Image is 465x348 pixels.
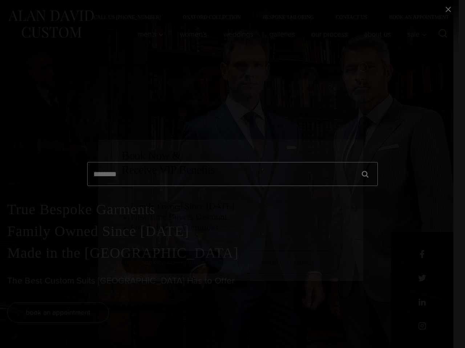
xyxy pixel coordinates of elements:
[238,251,340,274] a: visual consultation
[122,251,223,274] a: book an appointment
[130,222,340,233] h3: Free Lifetime Alterations
[122,149,340,177] h2: Book Now & Receive VIP Benefits
[359,62,368,72] button: Close
[130,201,340,212] h3: Family Owned Since [DATE]
[130,212,340,222] h3: First Time Buyers Discount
